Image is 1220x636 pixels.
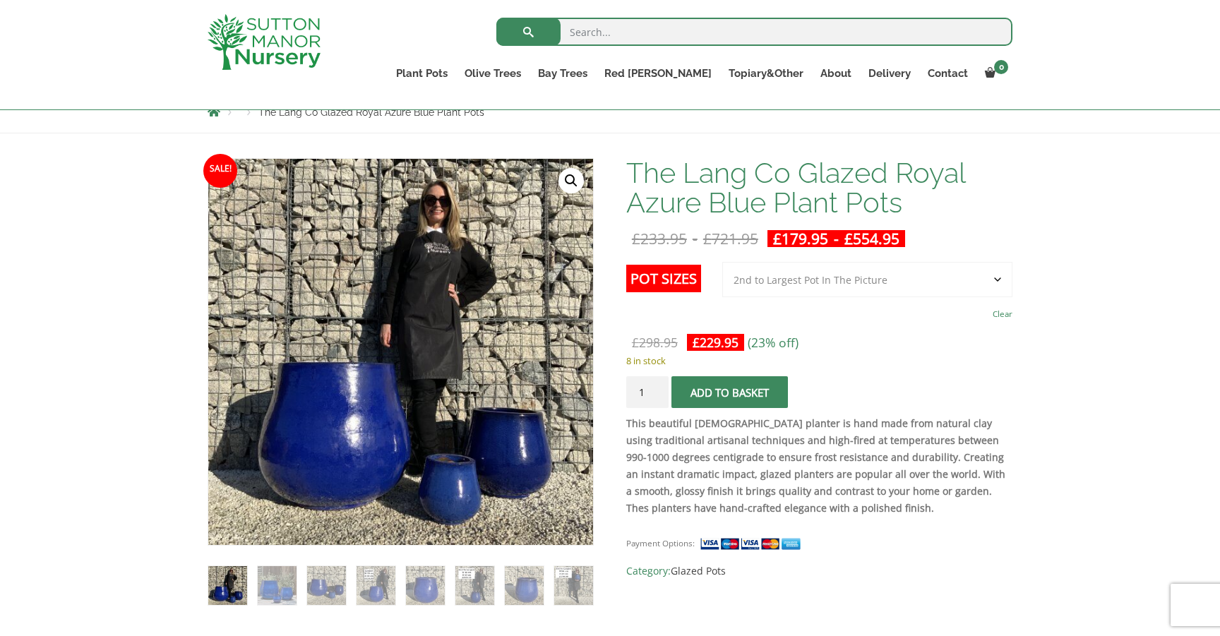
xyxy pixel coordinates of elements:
img: The Lang Co Glazed Royal Azure Blue Plant Pots - Image 4 [357,566,395,605]
span: £ [773,229,782,248]
input: Product quantity [626,376,669,408]
nav: Breadcrumbs [208,106,1012,117]
a: Glazed Pots [671,564,726,577]
del: - [626,230,764,247]
label: Pot Sizes [626,265,701,292]
a: View full-screen image gallery [558,168,584,193]
img: logo [208,14,321,70]
img: The Lang Co Glazed Royal Azure Blue Plant Pots - Image 5 [406,566,445,605]
span: Sale! [203,154,237,188]
span: The Lang Co Glazed Royal Azure Blue Plant Pots [258,107,484,118]
span: £ [693,334,700,351]
span: (23% off) [748,334,799,351]
img: payment supported [700,536,806,551]
a: Topiary&Other [720,64,812,83]
span: 0 [994,60,1008,74]
bdi: 554.95 [844,229,899,248]
span: £ [632,229,640,248]
small: Payment Options: [626,538,695,548]
a: Delivery [860,64,919,83]
bdi: 229.95 [693,334,738,351]
img: The Lang Co Glazed Royal Azure Blue Plant Pots - Image 7 [505,566,544,605]
ins: - [767,230,905,247]
a: Contact [919,64,976,83]
img: The Lang Co Glazed Royal Azure Blue Plant Pots - Image 8 [554,566,593,605]
span: £ [844,229,853,248]
p: 8 in stock [626,352,1012,369]
a: About [812,64,860,83]
img: The Lang Co Glazed Royal Azure Blue Plant Pots - Image 6 [455,566,494,605]
a: 0 [976,64,1012,83]
img: The Lang Co Glazed Royal Azure Blue Plant Pots - Image 2 [258,566,297,605]
input: Search... [496,18,1012,46]
img: The Lang Co Glazed Royal Azure Blue Plant Pots [208,566,247,605]
bdi: 721.95 [703,229,758,248]
bdi: 179.95 [773,229,828,248]
a: Red [PERSON_NAME] [596,64,720,83]
a: Clear options [993,304,1012,324]
bdi: 298.95 [632,334,678,351]
span: Category: [626,563,1012,580]
span: £ [632,334,639,351]
bdi: 233.95 [632,229,687,248]
button: Add to basket [671,376,788,408]
a: Plant Pots [388,64,456,83]
a: Olive Trees [456,64,530,83]
img: The Lang Co Glazed Royal Azure Blue Plant Pots - Image 3 [307,566,346,605]
a: Bay Trees [530,64,596,83]
h1: The Lang Co Glazed Royal Azure Blue Plant Pots [626,158,1012,217]
span: £ [703,229,712,248]
strong: This beautiful [DEMOGRAPHIC_DATA] planter is hand made from natural clay using traditional artisa... [626,416,1005,515]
